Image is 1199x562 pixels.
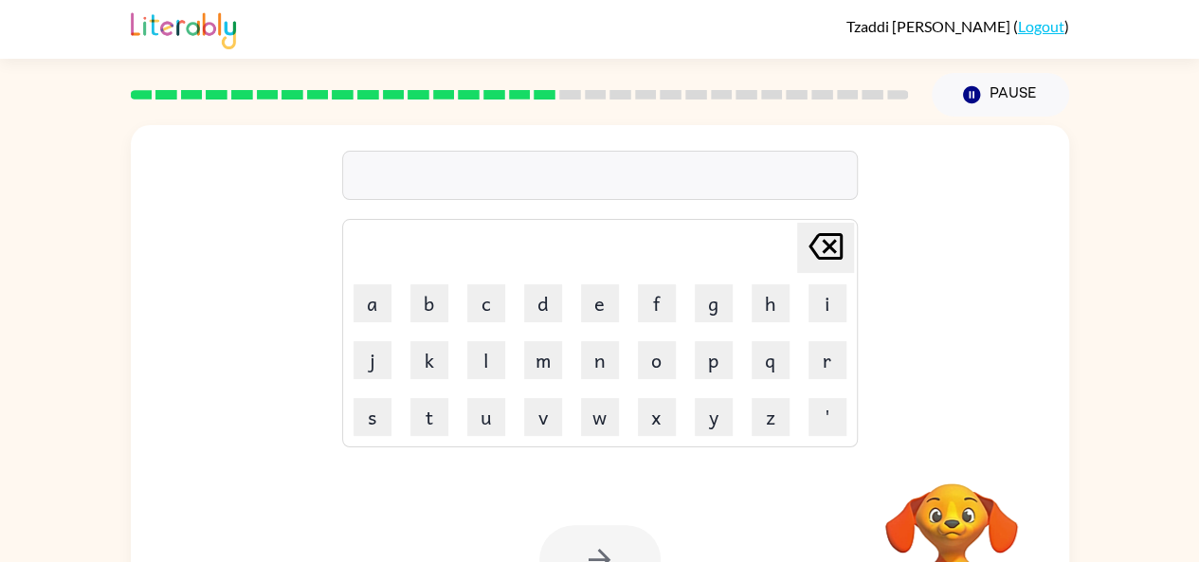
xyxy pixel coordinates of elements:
[131,8,236,49] img: Literably
[410,398,448,436] button: t
[695,284,733,322] button: g
[752,341,790,379] button: q
[808,284,846,322] button: i
[752,284,790,322] button: h
[932,73,1069,117] button: Pause
[354,341,391,379] button: j
[846,17,1013,35] span: Tzaddi [PERSON_NAME]
[467,341,505,379] button: l
[581,341,619,379] button: n
[808,398,846,436] button: '
[354,398,391,436] button: s
[467,398,505,436] button: u
[581,284,619,322] button: e
[581,398,619,436] button: w
[467,284,505,322] button: c
[410,284,448,322] button: b
[524,284,562,322] button: d
[638,341,676,379] button: o
[808,341,846,379] button: r
[695,341,733,379] button: p
[524,398,562,436] button: v
[524,341,562,379] button: m
[354,284,391,322] button: a
[638,398,676,436] button: x
[846,17,1069,35] div: ( )
[638,284,676,322] button: f
[695,398,733,436] button: y
[1018,17,1064,35] a: Logout
[752,398,790,436] button: z
[410,341,448,379] button: k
